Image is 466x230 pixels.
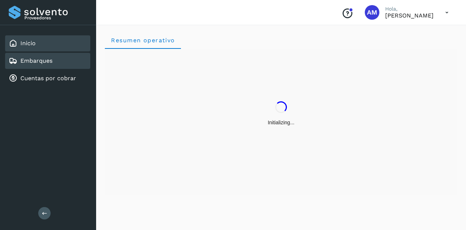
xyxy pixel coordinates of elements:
p: Proveedores [24,15,87,20]
div: Embarques [5,53,90,69]
div: Cuentas por cobrar [5,70,90,86]
p: Angele Monserrat Manriquez Bisuett [385,12,434,19]
a: Inicio [20,40,36,47]
div: Inicio [5,35,90,51]
a: Cuentas por cobrar [20,75,76,82]
a: Embarques [20,57,52,64]
p: Hola, [385,6,434,12]
span: Resumen operativo [111,37,175,44]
